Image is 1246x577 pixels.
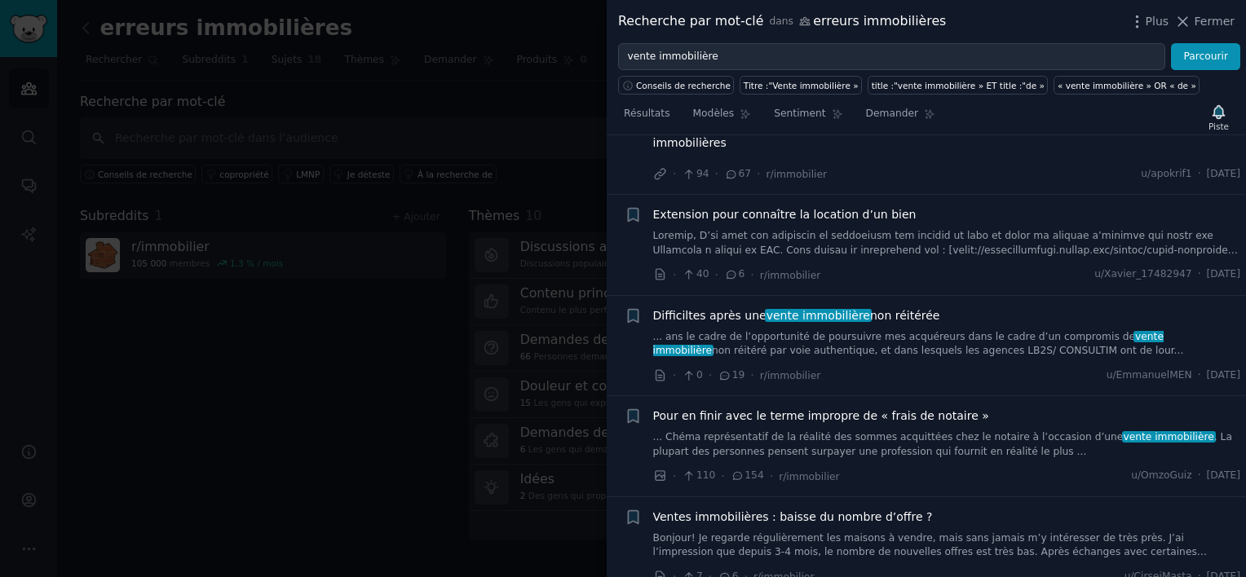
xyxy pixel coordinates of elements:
[872,80,1045,91] div: title :"vente immobilière » ET title :"de »
[687,101,758,134] a: Modèles
[1107,368,1192,383] span: u/EmmanuelMEN
[653,307,940,324] a: Difficiltes après unevente immobilièrenon réitérée
[732,368,745,383] font: 19
[673,165,676,183] span: ·
[770,468,773,485] span: ·
[767,169,828,180] span: r/immobilier
[653,307,940,324] span: Difficiltes après une non réitérée
[739,167,752,182] font: 67
[653,407,989,425] a: Pour en finir avec le terme impropre de « frais de notaire »
[1054,76,1200,95] a: « vente immobilière » OR « de »
[768,101,848,134] a: Sentiment
[673,266,676,284] span: ·
[624,107,670,121] span: Résultats
[1195,13,1235,30] span: Fermer
[860,101,942,134] a: Demander
[653,430,1241,459] a: ... Chéma représentatif de la réalité des sommes acquittées chez le notaire à l’occasion d’uneven...
[1171,43,1240,71] button: Parcourir
[673,367,676,384] span: ·
[636,80,731,91] span: Conseils de recherche
[696,368,703,383] font: 0
[750,266,753,284] span: ·
[618,43,1165,71] input: Essayez un mot-clé lié à votre entreprise
[715,266,718,284] span: ·
[779,471,840,482] span: r/immobilier
[765,309,872,322] span: vente immobilière
[1198,167,1201,182] span: ·
[715,165,718,183] span: ·
[696,167,709,182] font: 94
[1141,167,1191,182] span: u/apokrif1
[709,367,712,384] span: ·
[693,107,735,121] span: Modèles
[653,206,917,223] a: Extension pour connaître la location d’un bien
[1207,267,1240,282] span: [DATE]
[740,76,862,95] a: Titre :"Vente immobilière »
[745,469,763,483] font: 154
[618,101,676,134] a: Résultats
[1198,469,1201,483] span: ·
[673,468,676,485] span: ·
[868,76,1048,95] a: title :"vente immobilière » ET title :"de »
[696,267,709,282] font: 40
[1208,121,1229,132] div: Piste
[618,11,763,32] font: Recherche par mot-clé
[750,367,753,384] span: ·
[739,267,745,282] font: 6
[760,370,821,381] span: r/immobilier
[653,229,1241,258] a: Loremip, D’si amet con adipiscin el seddoeiusm tem incidid ut labo et dolor ma aliquae a’minimve ...
[760,270,821,281] span: r/immobilier
[1094,267,1192,282] span: u/Xavier_17482947
[1129,13,1169,30] button: Plus
[1198,368,1201,383] span: ·
[1122,431,1216,443] span: vente immobilière
[1207,368,1240,383] span: [DATE]
[1174,13,1235,30] button: Fermer
[757,165,760,183] span: ·
[696,469,715,483] font: 110
[653,330,1241,359] a: ... ans le cadre de l’opportunité de poursuivre mes acquéreurs dans le cadre d’un compromis deven...
[866,107,919,121] span: Demander
[1058,80,1196,91] div: « vente immobilière » OR « de »
[1131,469,1191,483] span: u/OmzoGuiz
[1207,167,1240,182] span: [DATE]
[744,80,859,91] div: Titre :"Vente immobilière »
[1207,469,1240,483] span: [DATE]
[1203,100,1235,134] button: Piste
[618,76,734,95] button: Conseils de recherche
[653,509,933,526] a: Ventes immobilières : baisse du nombre d’offre ?
[769,15,793,29] span: dans
[774,107,825,121] span: Sentiment
[1146,13,1169,30] span: Plus
[1198,267,1201,282] span: ·
[653,531,1241,560] a: Bonjour! Je regarde régulièrement les maisons à vendre, mais sans jamais m’y intéresser de très p...
[813,11,946,32] font: erreurs immobilières
[721,468,724,485] span: ·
